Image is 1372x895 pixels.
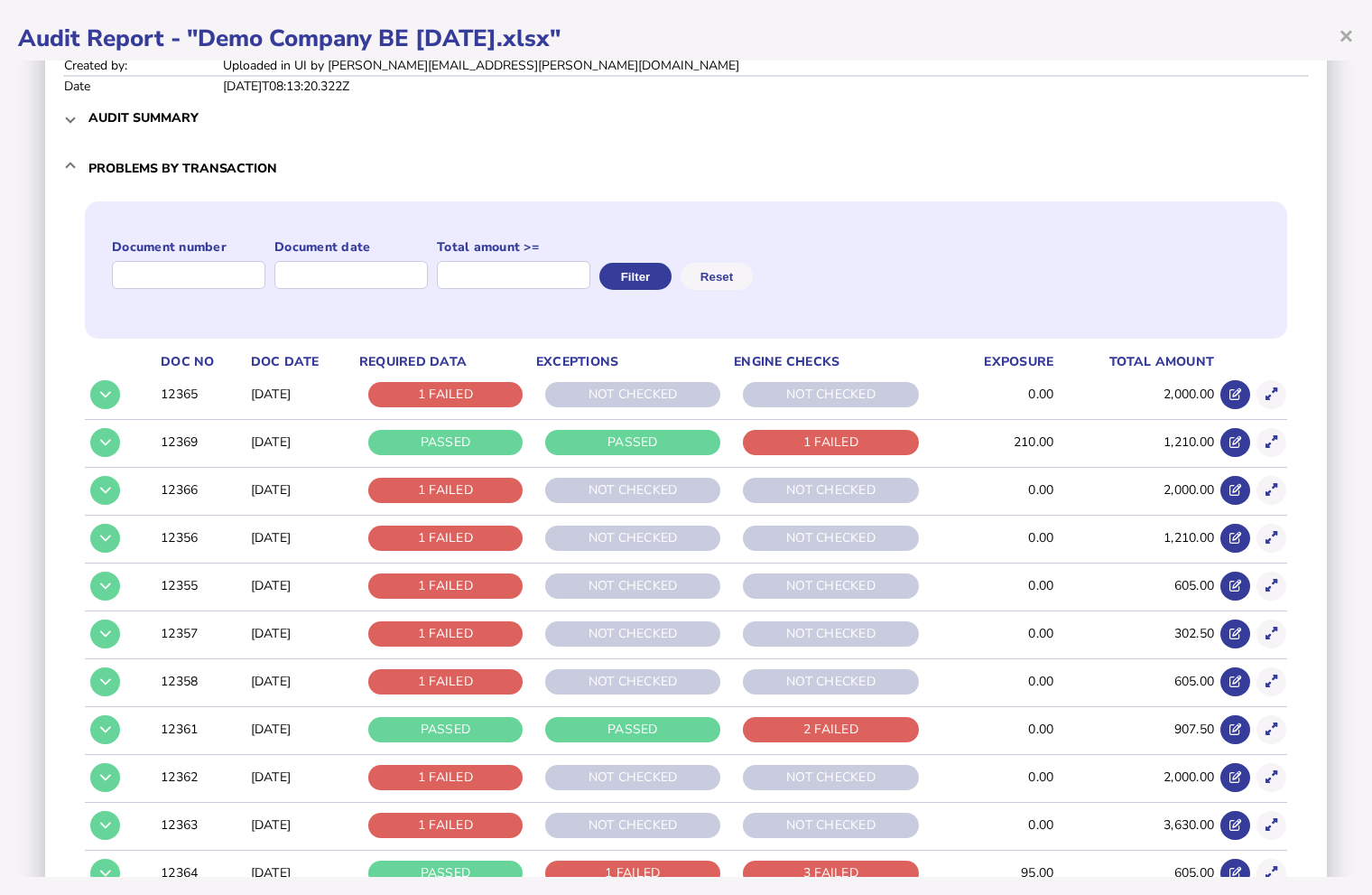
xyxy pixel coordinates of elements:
[368,621,523,647] div: 1 FAILED
[743,717,918,742] div: 2 FAILED
[356,352,533,372] th: Required data
[247,658,356,704] td: [DATE]
[533,352,730,372] th: Exceptions
[1058,434,1214,452] div: 1,210.00
[743,526,918,551] div: NOT CHECKED
[157,352,247,372] th: Doc No
[1256,572,1286,601] button: Show transaction detail
[1256,715,1286,745] button: Show transaction detail
[932,577,1054,595] div: 0.00
[730,352,928,372] th: Engine checks
[1058,481,1214,499] div: 2,000.00
[63,96,1309,139] mat-expansion-panel-header: Audit summary
[1256,524,1286,554] button: Show transaction detail
[1220,524,1250,554] button: Open in advisor
[743,478,918,503] div: NOT CHECKED
[932,816,1054,834] div: 0.00
[247,611,356,657] td: [DATE]
[1220,763,1250,793] button: Open in advisor
[90,811,120,841] button: Details
[90,715,120,745] button: Details
[743,813,918,838] div: NOT CHECKED
[1220,380,1250,410] button: Open in advisor
[932,625,1054,643] div: 0.00
[157,658,247,704] td: 12358
[1220,572,1250,601] button: Open in advisor
[157,515,247,561] td: 12356
[1339,18,1354,52] span: ×
[932,386,1054,404] div: 0.00
[932,721,1054,739] div: 0.00
[247,802,356,848] td: [DATE]
[545,717,720,742] div: PASSED
[545,573,720,599] div: NOT CHECKED
[743,861,918,886] div: 3 FAILED
[247,467,356,513] td: [DATE]
[90,476,120,506] button: Details
[1058,769,1214,787] div: 2,000.00
[545,430,720,455] div: PASSED
[368,765,523,790] div: 1 FAILED
[545,382,720,407] div: NOT CHECKED
[90,763,120,793] button: Details
[932,769,1054,787] div: 0.00
[1058,529,1214,547] div: 1,210.00
[157,467,247,513] td: 12366
[545,765,720,790] div: NOT CHECKED
[743,430,918,455] div: 1 FAILED
[932,864,1054,882] div: 95.00
[157,563,247,609] td: 12355
[88,109,199,126] h3: Audit summary
[90,524,120,554] button: Details
[437,238,590,256] label: Total amount >=
[90,572,120,601] button: Details
[368,573,523,599] div: 1 FAILED
[545,861,720,886] div: 1 FAILED
[545,669,720,695] div: NOT CHECKED
[743,382,918,407] div: NOT CHECKED
[1256,476,1286,506] button: Show transaction detail
[247,419,356,465] td: [DATE]
[368,430,523,455] div: PASSED
[1058,353,1214,371] div: Total amount
[1058,577,1214,595] div: 605.00
[1256,620,1286,649] button: Show transaction detail
[90,667,120,697] button: Details
[1256,667,1286,697] button: Show transaction detail
[743,765,918,790] div: NOT CHECKED
[1220,715,1250,745] button: Open in advisor
[1058,386,1214,404] div: 2,000.00
[545,478,720,503] div: NOT CHECKED
[932,481,1054,499] div: 0.00
[90,859,120,889] button: Details
[90,428,120,458] button: Details
[368,478,523,503] div: 1 FAILED
[247,563,356,609] td: [DATE]
[222,76,1309,96] td: [DATE]T08:13:20.322Z
[1256,859,1286,889] button: Show transaction detail
[63,55,222,76] td: Created by:
[932,529,1054,547] div: 0.00
[1058,816,1214,834] div: 3,630.00
[157,419,247,465] td: 12369
[274,238,428,256] label: Document date
[368,382,523,407] div: 1 FAILED
[1256,811,1286,841] button: Show transaction detail
[112,238,265,256] label: Document number
[932,353,1054,371] div: Exposure
[90,380,120,410] button: Details
[743,669,918,695] div: NOT CHECKED
[247,754,356,800] td: [DATE]
[157,706,247,752] td: 12361
[63,76,222,96] td: Date
[681,263,753,290] button: Reset
[1220,620,1250,649] button: Open in advisor
[368,526,523,551] div: 1 FAILED
[599,263,672,290] button: Filter
[247,515,356,561] td: [DATE]
[63,139,1309,197] mat-expansion-panel-header: Problems by transaction
[1220,476,1250,506] button: Open in advisor
[157,372,247,417] td: 12365
[1058,864,1214,882] div: 605.00
[157,611,247,657] td: 12357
